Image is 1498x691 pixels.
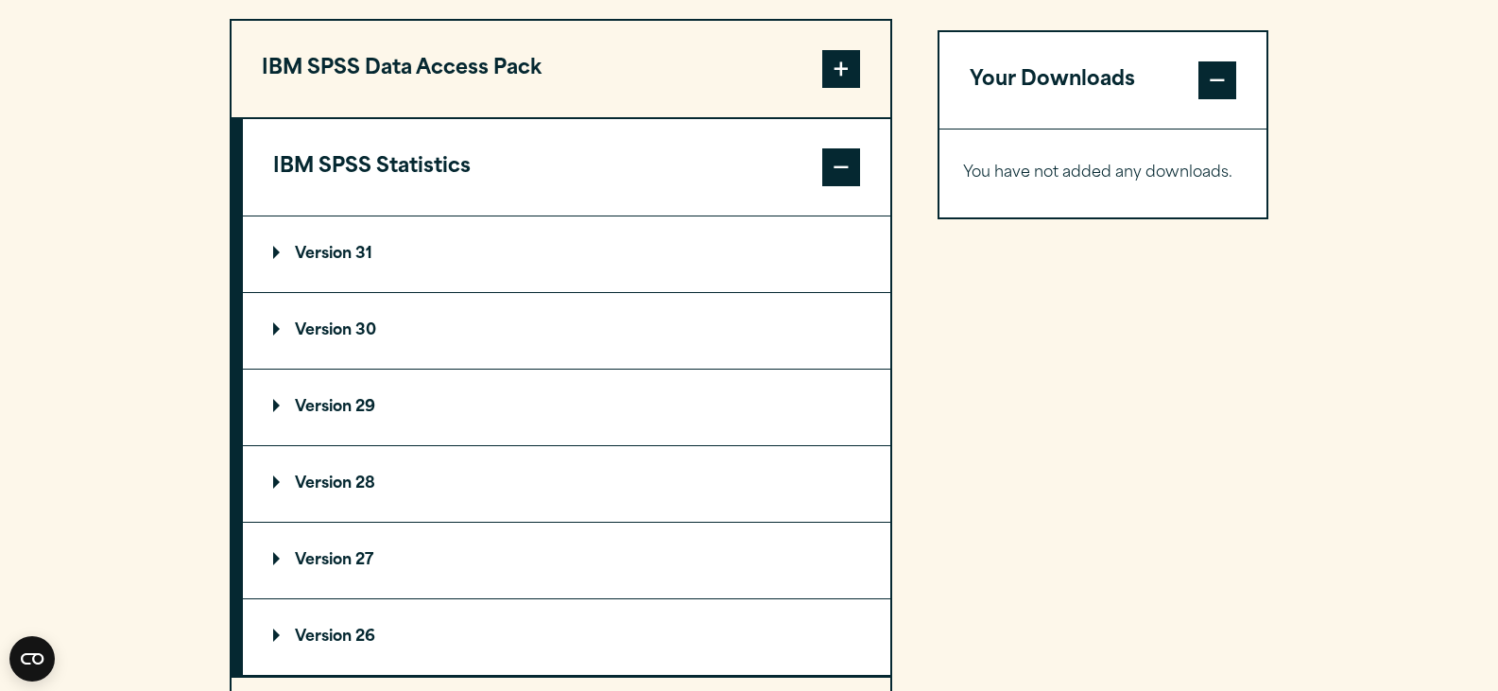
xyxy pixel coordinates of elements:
[273,400,375,415] p: Version 29
[243,216,890,292] summary: Version 31
[273,476,375,492] p: Version 28
[243,293,890,369] summary: Version 30
[273,247,372,262] p: Version 31
[243,523,890,598] summary: Version 27
[939,32,1267,129] button: Your Downloads
[243,370,890,445] summary: Version 29
[243,599,890,675] summary: Version 26
[273,323,376,338] p: Version 30
[243,446,890,522] summary: Version 28
[243,119,890,216] button: IBM SPSS Statistics
[232,21,890,117] button: IBM SPSS Data Access Pack
[963,160,1244,187] p: You have not added any downloads.
[273,553,373,568] p: Version 27
[273,630,375,645] p: Version 26
[243,216,890,676] div: IBM SPSS Statistics
[9,636,55,682] button: Open CMP widget
[939,129,1267,217] div: Your Downloads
